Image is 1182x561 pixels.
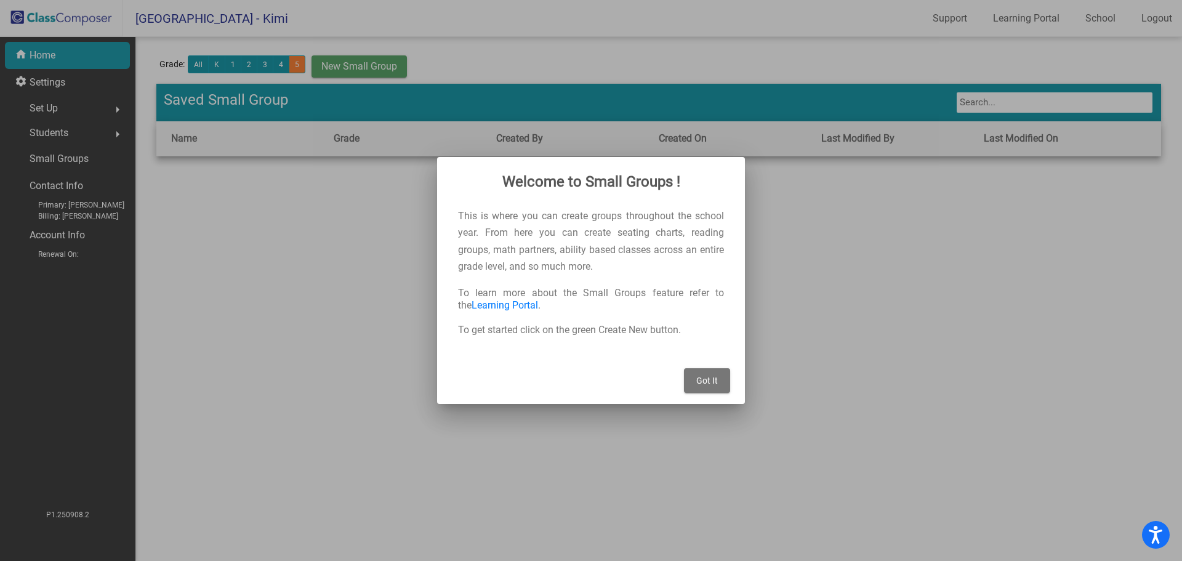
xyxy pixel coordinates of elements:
[684,368,730,393] button: Got It
[458,324,724,336] p: To get started click on the green Create New button.
[696,376,718,385] span: Got It
[472,299,538,311] a: Learning Portal
[452,172,730,192] h2: Welcome to Small Groups !
[458,208,724,275] p: This is where you can create groups throughout the school year. From here you can create seating ...
[458,287,724,312] p: To learn more about the Small Groups feature refer to the .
